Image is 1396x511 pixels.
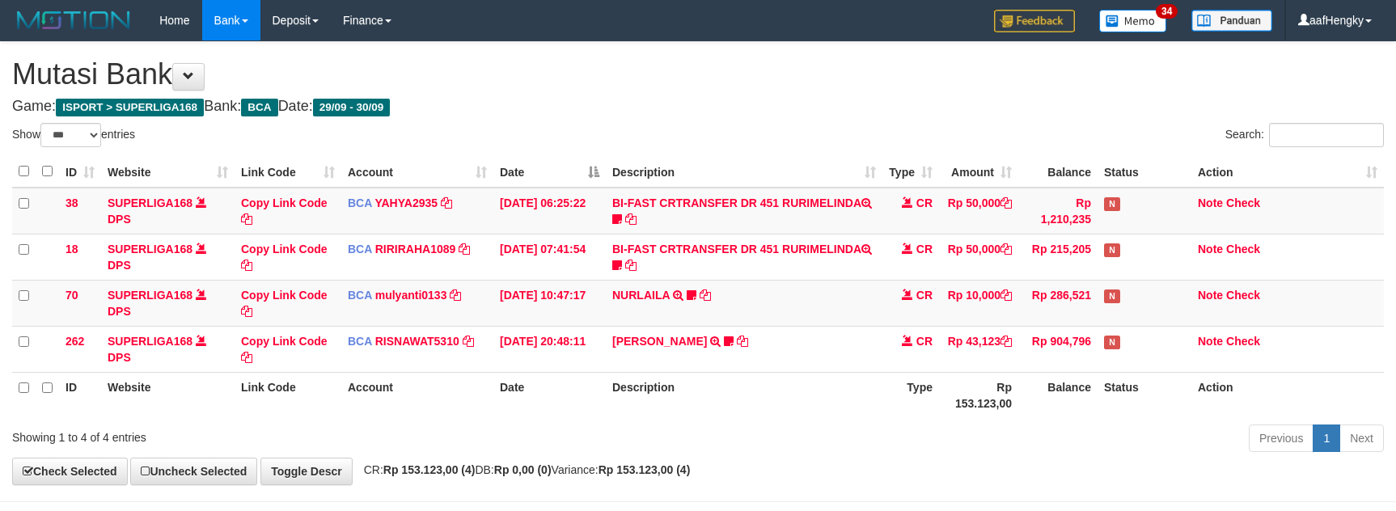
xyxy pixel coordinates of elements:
[1198,196,1223,209] a: Note
[1198,289,1223,302] a: Note
[56,99,204,116] span: ISPORT > SUPERLIGA168
[101,188,235,234] td: DPS
[374,196,438,209] a: YAHYA2935
[341,156,493,188] th: Account: activate to sort column ascending
[66,196,78,209] span: 38
[101,280,235,326] td: DPS
[108,243,192,255] a: SUPERLIGA168
[599,463,691,476] strong: Rp 153.123,00 (4)
[375,289,447,302] a: mulyanti0133
[1098,156,1191,188] th: Status
[348,196,372,209] span: BCA
[916,243,933,255] span: CR
[348,335,372,348] span: BCA
[235,372,341,418] th: Link Code
[1000,335,1012,348] a: Copy Rp 43,123 to clipboard
[383,463,476,476] strong: Rp 153.123,00 (4)
[493,372,606,418] th: Date
[356,463,691,476] span: CR: DB: Variance:
[939,326,1018,372] td: Rp 43,123
[1191,10,1272,32] img: panduan.png
[1099,10,1167,32] img: Button%20Memo.svg
[625,213,637,226] a: Copy BI-FAST CRTRANSFER DR 451 RURIMELINDA to clipboard
[108,196,192,209] a: SUPERLIGA168
[882,156,939,188] th: Type: activate to sort column ascending
[241,196,328,226] a: Copy Link Code
[241,335,328,364] a: Copy Link Code
[12,8,135,32] img: MOTION_logo.png
[130,458,257,485] a: Uncheck Selected
[101,234,235,280] td: DPS
[493,188,606,234] td: [DATE] 06:25:22
[882,372,939,418] th: Type
[493,156,606,188] th: Date: activate to sort column descending
[1198,335,1223,348] a: Note
[1226,335,1260,348] a: Check
[101,326,235,372] td: DPS
[59,372,101,418] th: ID
[612,335,707,348] a: [PERSON_NAME]
[459,243,470,255] a: Copy RIRIRAHA1089 to clipboard
[939,156,1018,188] th: Amount: activate to sort column ascending
[1225,123,1384,147] label: Search:
[241,289,328,318] a: Copy Link Code
[939,234,1018,280] td: Rp 50,000
[108,289,192,302] a: SUPERLIGA168
[1018,188,1098,234] td: Rp 1,210,235
[463,335,474,348] a: Copy RISNAWAT5310 to clipboard
[494,463,552,476] strong: Rp 0,00 (0)
[493,280,606,326] td: [DATE] 10:47:17
[1226,196,1260,209] a: Check
[1000,243,1012,255] a: Copy Rp 50,000 to clipboard
[606,188,882,234] td: BI-FAST CRTRANSFER DR 451 RURIMELINDA
[12,123,135,147] label: Show entries
[1018,156,1098,188] th: Balance
[348,243,372,255] span: BCA
[612,289,670,302] a: NURLAILA
[1000,289,1012,302] a: Copy Rp 10,000 to clipboard
[12,423,569,446] div: Showing 1 to 4 of 4 entries
[101,156,235,188] th: Website: activate to sort column ascending
[66,243,78,255] span: 18
[1191,156,1384,188] th: Action: activate to sort column ascending
[1104,336,1120,349] span: Has Note
[700,289,711,302] a: Copy NURLAILA to clipboard
[12,99,1384,115] h4: Game: Bank: Date:
[348,289,372,302] span: BCA
[235,156,341,188] th: Link Code: activate to sort column ascending
[1104,243,1120,257] span: Has Note
[939,372,1018,418] th: Rp 153.123,00
[939,188,1018,234] td: Rp 50,000
[1104,289,1120,303] span: Has Note
[101,372,235,418] th: Website
[313,99,391,116] span: 29/09 - 30/09
[1226,243,1260,255] a: Check
[1269,123,1384,147] input: Search:
[108,335,192,348] a: SUPERLIGA168
[450,289,461,302] a: Copy mulyanti0133 to clipboard
[40,123,101,147] select: Showentries
[1018,372,1098,418] th: Balance
[12,58,1384,91] h1: Mutasi Bank
[12,458,128,485] a: Check Selected
[916,335,933,348] span: CR
[606,234,882,280] td: BI-FAST CRTRANSFER DR 451 RURIMELINDA
[66,289,78,302] span: 70
[625,259,637,272] a: Copy BI-FAST CRTRANSFER DR 451 RURIMELINDA to clipboard
[260,458,353,485] a: Toggle Descr
[606,372,882,418] th: Description
[493,234,606,280] td: [DATE] 07:41:54
[66,335,84,348] span: 262
[916,289,933,302] span: CR
[939,280,1018,326] td: Rp 10,000
[1098,372,1191,418] th: Status
[1313,424,1340,452] a: 1
[1000,196,1012,209] a: Copy Rp 50,000 to clipboard
[59,156,101,188] th: ID: activate to sort column ascending
[606,156,882,188] th: Description: activate to sort column ascending
[1104,197,1120,211] span: Has Note
[1018,234,1098,280] td: Rp 215,205
[241,99,277,116] span: BCA
[1226,289,1260,302] a: Check
[737,335,748,348] a: Copy YOSI EFENDI to clipboard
